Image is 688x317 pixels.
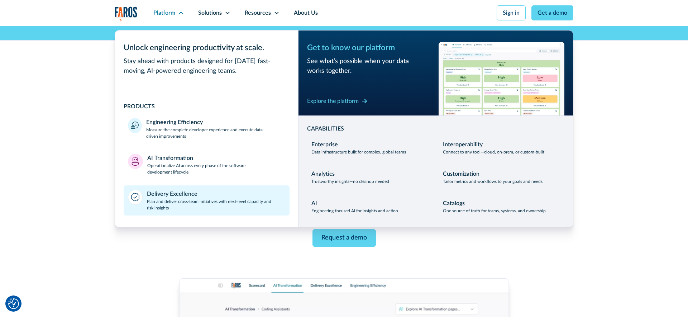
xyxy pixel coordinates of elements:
div: AI Transformation [147,154,193,162]
div: Customization [443,170,479,178]
div: Platform [153,9,175,17]
p: Measure the complete developer experience and execute data-driven improvements [146,127,285,139]
div: Engineering Efficiency [146,118,203,127]
p: One source of truth for teams, systems, and ownership [443,208,546,214]
a: AI TransformationOperationalize AI across every phase of the software development lifecycle [124,150,290,180]
div: See what’s possible when your data works together. [307,57,433,76]
a: Explore the platform [307,95,367,107]
a: Request a demo [312,229,376,247]
img: Logo of the analytics and reporting company Faros. [115,6,138,21]
p: Plan and deliver cross-team initiatives with next-level capacity and risk insights [147,198,286,211]
div: PRODUCTS [124,102,290,111]
p: Data infrastructure built for complex, global teams [311,149,406,155]
a: CatalogsOne source of truth for teams, systems, and ownership [439,195,564,218]
a: AIEngineering-focused AI for insights and action [307,195,433,218]
nav: Platform [115,26,573,227]
div: CAPABILITIES [307,124,564,133]
img: Revisit consent button [8,298,19,309]
div: Resources [245,9,271,17]
a: Delivery ExcellencePlan and deliver cross-team initiatives with next-level capacity and risk insi... [124,185,290,216]
p: Connect to any tool—cloud, on-prem, or custom-built [443,149,544,155]
a: EnterpriseData infrastructure built for complex, global teams [307,136,433,160]
a: AnalyticsTrustworthy insights—no cleanup needed [307,165,433,189]
a: Sign in [497,5,526,20]
img: Workflow productivity trends heatmap chart [439,42,564,115]
div: Analytics [311,170,335,178]
button: Cookie Settings [8,298,19,309]
div: Unlock engineering productivity at scale. [124,42,290,54]
div: Enterprise [311,140,338,149]
a: Engineering EfficiencyMeasure the complete developer experience and execute data-driven improvements [124,114,290,144]
p: Tailor metrics and workflows to your goals and needs [443,178,543,185]
a: home [115,6,138,21]
p: Engineering-focused AI for insights and action [311,208,398,214]
div: Get to know our platform [307,42,433,54]
div: Delivery Excellence [147,190,197,198]
div: Explore the platform [307,97,359,105]
p: Operationalize AI across every phase of the software development lifecycle [147,162,286,175]
p: Trustworthy insights—no cleanup needed [311,178,389,185]
a: CustomizationTailor metrics and workflows to your goals and needs [439,165,564,189]
div: Solutions [198,9,222,17]
div: Interoperability [443,140,483,149]
a: InteroperabilityConnect to any tool—cloud, on-prem, or custom-built [439,136,564,160]
div: AI [311,199,317,208]
div: Stay ahead with products designed for [DATE] fast-moving, AI-powered engineering teams. [124,57,290,76]
div: Catalogs [443,199,465,208]
a: Get a demo [531,5,573,20]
